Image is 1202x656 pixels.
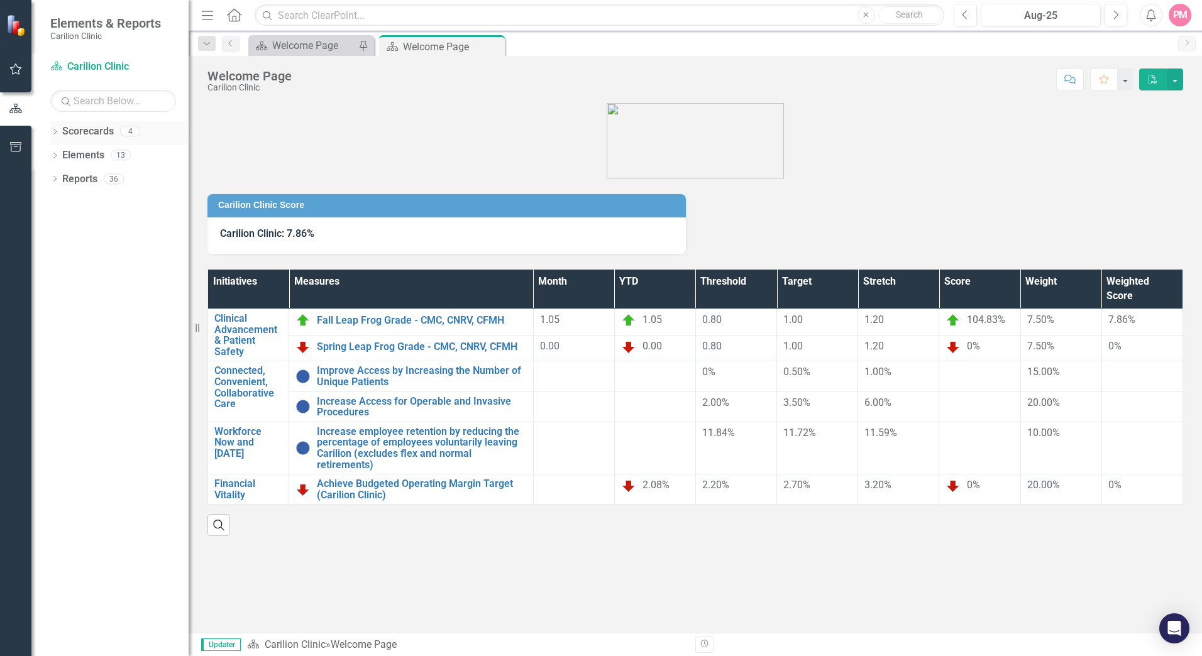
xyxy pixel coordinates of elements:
[540,340,560,352] span: 0.00
[1108,314,1135,325] span: 7.86%
[120,126,140,137] div: 4
[272,38,355,53] div: Welcome Page
[255,4,944,26] input: Search ClearPoint...
[540,314,560,325] span: 1.05
[111,150,131,161] div: 13
[642,479,670,491] span: 2.08%
[295,369,311,384] img: No Information
[1027,314,1054,325] span: 7.50%
[317,396,527,418] a: Increase Access for Operable and Invasive Procedures
[946,339,961,354] img: Below Plan
[1027,396,1060,408] span: 20.00%
[1108,479,1122,491] span: 0%
[702,396,729,408] span: 2.00%
[1159,613,1189,643] div: Open Intercom Messenger
[642,314,662,325] span: 1.05
[1027,479,1060,491] span: 20.00%
[1108,340,1122,352] span: 0%
[295,313,311,328] img: On Target
[289,361,534,391] td: Double-Click to Edit Right Click for Context Menu
[864,479,891,491] span: 3.20%
[967,314,1005,325] span: 104.83%
[642,340,662,352] span: 0.00
[295,399,311,414] img: No Information
[295,482,311,497] img: Below Plan
[317,478,527,500] a: Achieve Budgeted Operating Margin Target (Carilion Clinic)
[214,365,282,409] a: Connected, Convenient, Collaborative Care
[317,365,527,387] a: Improve Access by Increasing the Number of Unique Patients
[289,335,534,361] td: Double-Click to Edit Right Click for Context Menu
[208,422,289,474] td: Double-Click to Edit Right Click for Context Menu
[50,31,161,41] small: Carilion Clinic
[1027,366,1060,378] span: 15.00%
[783,366,810,378] span: 0.50%
[864,366,891,378] span: 1.00%
[104,173,124,184] div: 36
[295,339,311,354] img: Below Plan
[289,309,534,336] td: Double-Click to Edit Right Click for Context Menu
[214,426,282,459] a: Workforce Now and [DATE]
[967,479,980,491] span: 0%
[981,4,1101,26] button: Aug-25
[783,396,810,408] span: 3.50%
[896,9,923,19] span: Search
[50,16,161,31] span: Elements & Reports
[214,478,282,500] a: Financial Vitality
[783,314,803,325] span: 1.00
[403,39,502,55] div: Welcome Page
[864,314,884,325] span: 1.20
[289,474,534,505] td: Double-Click to Edit Right Click for Context Menu
[783,427,816,439] span: 11.72%
[1027,427,1060,439] span: 10.00%
[218,200,680,210] h3: Carilion Clinic Score
[864,427,897,439] span: 11.59%
[621,339,636,354] img: Below Plan
[331,638,397,650] div: Welcome Page
[946,478,961,493] img: Below Plan
[62,148,104,163] a: Elements
[702,366,715,378] span: 0%
[621,313,636,328] img: On Target
[214,313,282,357] a: Clinical Advancement & Patient Safety
[50,90,176,112] input: Search Below...
[247,638,686,652] div: »
[1027,340,1054,352] span: 7.50%
[251,38,355,53] a: Welcome Page
[50,60,176,74] a: Carilion Clinic
[201,638,241,651] span: Updater
[864,396,891,408] span: 6.00%
[607,103,784,178] img: carilion%20clinic%20logo%202.0.png
[6,14,28,36] img: ClearPoint Strategy
[289,422,534,474] td: Double-Click to Edit Right Click for Context Menu
[1169,4,1191,26] button: PM
[208,309,289,361] td: Double-Click to Edit Right Click for Context Menu
[985,8,1096,23] div: Aug-25
[207,83,292,92] div: Carilion Clinic
[878,6,941,24] button: Search
[702,340,722,352] span: 0.80
[946,313,961,328] img: On Target
[62,172,97,187] a: Reports
[289,391,534,422] td: Double-Click to Edit Right Click for Context Menu
[967,340,980,352] span: 0%
[783,340,803,352] span: 1.00
[207,69,292,83] div: Welcome Page
[702,427,735,439] span: 11.84%
[220,227,314,239] span: Carilion Clinic: 7.86%
[295,440,311,456] img: No Information
[62,124,114,139] a: Scorecards
[317,426,527,470] a: Increase employee retention by reducing the percentage of employees voluntarily leaving Carilion ...
[864,340,884,352] span: 1.20
[702,314,722,325] span: 0.80
[317,315,527,326] a: Fall Leap Frog Grade - CMC, CNRV, CFMH
[208,361,289,422] td: Double-Click to Edit Right Click for Context Menu
[702,479,729,491] span: 2.20%
[317,341,527,353] a: Spring Leap Frog Grade - CMC, CNRV, CFMH
[208,474,289,505] td: Double-Click to Edit Right Click for Context Menu
[783,479,810,491] span: 2.70%
[621,478,636,493] img: Below Plan
[265,638,326,650] a: Carilion Clinic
